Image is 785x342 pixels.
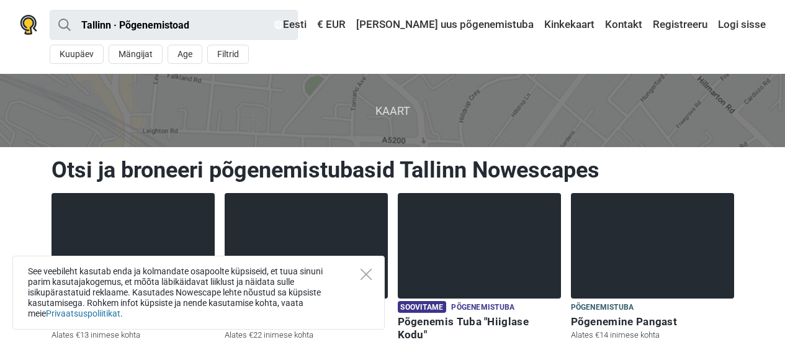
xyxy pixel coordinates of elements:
[314,14,349,36] a: € EUR
[451,301,514,315] span: Põgenemistuba
[46,308,120,318] a: Privaatsuspoliitikat
[398,301,447,313] span: Soovitame
[571,315,734,328] h6: Põgenemine Pangast
[12,256,385,330] div: See veebileht kasutab enda ja kolmandate osapoolte küpsiseid, et tuua sinuni parim kasutajakogemu...
[715,14,766,36] a: Logi sisse
[50,10,298,40] input: proovi “Tallinn”
[361,269,372,280] button: Close
[274,20,283,29] img: Eesti
[571,330,734,341] p: Alates €14 inimese kohta
[168,45,202,64] button: Age
[207,45,249,64] button: Filtrid
[398,315,561,341] h6: Põgenemis Tuba "Hiiglase Kodu"
[650,14,711,36] a: Registreeru
[571,301,634,315] span: Põgenemistuba
[52,156,734,184] h1: Otsi ja broneeri põgenemistubasid Tallinn Nowescapes
[20,15,37,35] img: Nowescape logo
[571,193,734,299] img: Põgenemine Pangast
[398,193,561,299] img: Põgenemis Tuba "Hiiglase Kodu"
[353,14,537,36] a: [PERSON_NAME] uus põgenemistuba
[109,45,163,64] button: Mängijat
[50,45,104,64] button: Kuupäev
[541,14,598,36] a: Kinkekaart
[225,193,388,299] img: Lastekodu Saladus
[225,330,388,341] p: Alates €22 inimese kohta
[52,193,215,299] img: Paranoia
[271,14,310,36] a: Eesti
[602,14,645,36] a: Kontakt
[52,330,215,341] p: Alates €13 inimese kohta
